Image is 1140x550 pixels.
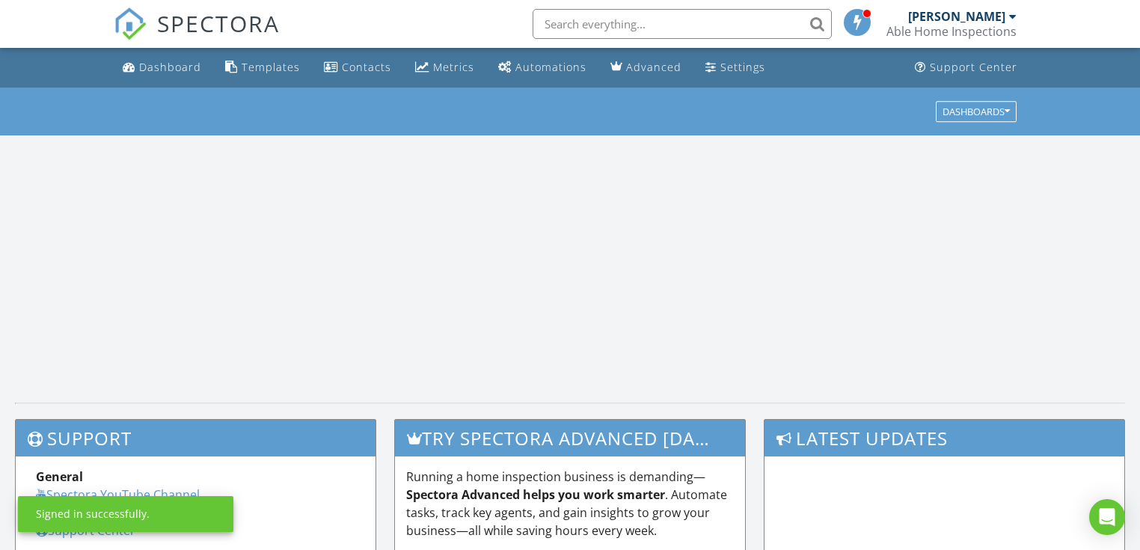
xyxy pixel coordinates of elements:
h3: Try spectora advanced [DATE] [395,420,746,456]
div: Advanced [626,60,681,74]
h3: Support [16,420,376,456]
div: Dashboards [943,106,1010,117]
div: Able Home Inspections [886,24,1017,39]
a: Advanced [604,54,687,82]
img: The Best Home Inspection Software - Spectora [114,7,147,40]
a: Contacts [318,54,397,82]
div: Dashboard [139,60,201,74]
a: Templates [219,54,306,82]
div: Signed in successfully. [36,507,150,522]
a: Support Center [36,522,135,539]
a: Support Center [909,54,1023,82]
strong: General [36,468,83,485]
div: [PERSON_NAME] [908,9,1005,24]
input: Search everything... [533,9,832,39]
div: Automations [515,60,586,74]
a: Dashboard [117,54,207,82]
div: Open Intercom Messenger [1089,499,1125,535]
p: Running a home inspection business is demanding— . Automate tasks, track key agents, and gain ins... [406,468,735,540]
a: Settings [699,54,771,82]
span: SPECTORA [157,7,280,39]
a: Automations (Basic) [492,54,592,82]
div: Support Center [930,60,1017,74]
button: Dashboards [936,101,1017,122]
div: Metrics [433,60,474,74]
a: Metrics [409,54,480,82]
div: Contacts [342,60,391,74]
div: Settings [720,60,765,74]
h3: Latest Updates [764,420,1124,456]
strong: Spectora Advanced helps you work smarter [406,486,665,503]
a: SPECTORA [114,20,280,52]
a: Spectora YouTube Channel [36,486,200,503]
div: Templates [242,60,300,74]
